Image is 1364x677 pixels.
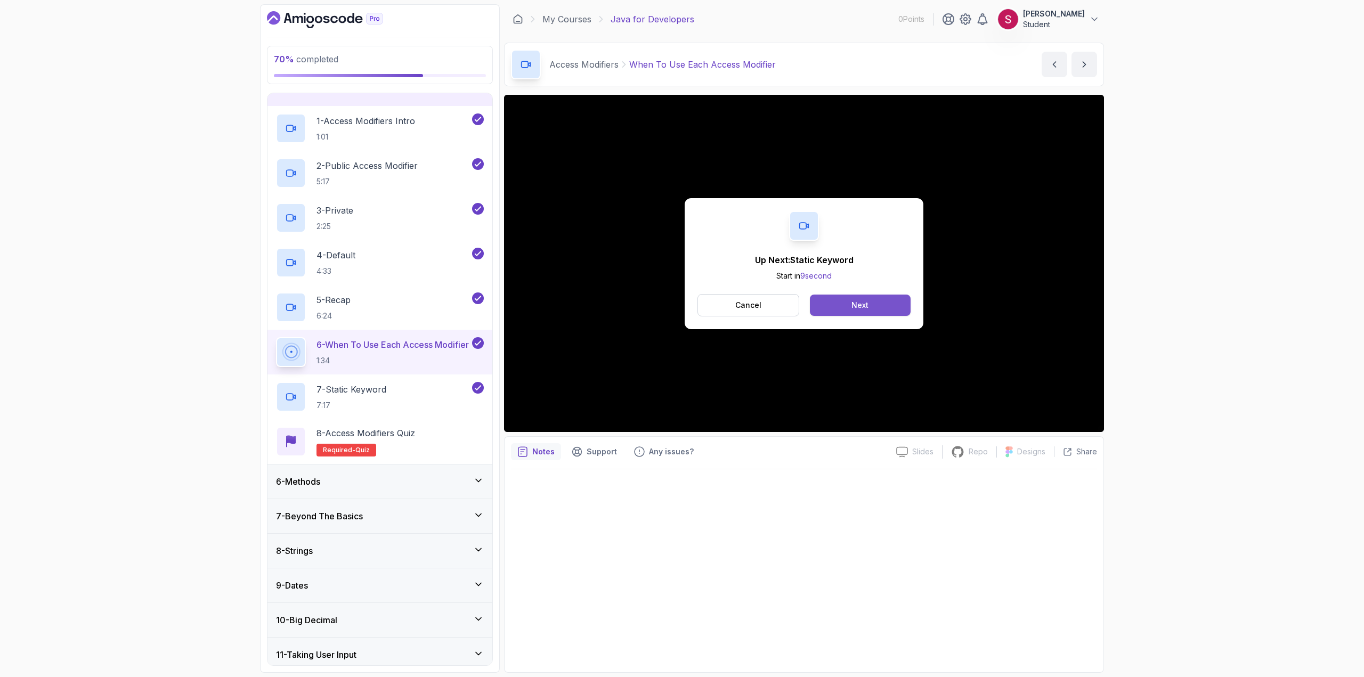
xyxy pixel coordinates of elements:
[276,614,337,626] h3: 10 - Big Decimal
[276,203,484,233] button: 3-Private2:25
[1023,19,1085,30] p: Student
[316,159,418,172] p: 2 - Public Access Modifier
[1054,446,1097,457] button: Share
[276,248,484,278] button: 4-Default4:33
[542,13,591,26] a: My Courses
[267,568,492,602] button: 9-Dates
[998,9,1018,29] img: user profile image
[316,115,415,127] p: 1 - Access Modifiers Intro
[316,311,351,321] p: 6:24
[316,355,469,366] p: 1:34
[969,446,988,457] p: Repo
[316,249,355,262] p: 4 - Default
[274,54,338,64] span: completed
[267,464,492,499] button: 6-Methods
[276,544,313,557] h3: 8 - Strings
[276,510,363,523] h3: 7 - Beyond The Basics
[997,9,1100,30] button: user profile image[PERSON_NAME]Student
[267,499,492,533] button: 7-Beyond The Basics
[316,132,415,142] p: 1:01
[276,382,484,412] button: 7-Static Keyword7:17
[628,443,700,460] button: Feedback button
[629,58,776,71] p: When To Use Each Access Modifier
[755,271,854,281] p: Start in
[276,475,320,488] h3: 6 - Methods
[276,427,484,456] button: 8-Access Modifiers QuizRequired-quiz
[1042,52,1067,77] button: previous content
[697,294,799,316] button: Cancel
[276,292,484,322] button: 5-Recap6:24
[1076,446,1097,457] p: Share
[611,13,694,26] p: Java for Developers
[1023,9,1085,19] p: [PERSON_NAME]
[649,446,694,457] p: Any issues?
[513,14,523,25] a: Dashboard
[810,295,911,316] button: Next
[1071,52,1097,77] button: next content
[274,54,294,64] span: 70 %
[267,534,492,568] button: 8-Strings
[504,95,1104,432] iframe: 6 - When To Use Each Access Modifier
[267,638,492,672] button: 11-Taking User Input
[800,271,832,280] span: 9 second
[316,427,415,439] p: 8 - Access Modifiers Quiz
[276,648,356,661] h3: 11 - Taking User Input
[276,158,484,188] button: 2-Public Access Modifier5:17
[267,11,408,28] a: Dashboard
[851,300,868,311] div: Next
[316,266,355,276] p: 4:33
[323,446,355,454] span: Required-
[532,446,555,457] p: Notes
[316,221,353,232] p: 2:25
[355,446,370,454] span: quiz
[565,443,623,460] button: Support button
[755,254,854,266] p: Up Next: Static Keyword
[267,603,492,637] button: 10-Big Decimal
[549,58,619,71] p: Access Modifiers
[898,14,924,25] p: 0 Points
[1017,446,1045,457] p: Designs
[316,400,386,411] p: 7:17
[316,204,353,217] p: 3 - Private
[316,176,418,187] p: 5:17
[316,293,351,306] p: 5 - Recap
[316,383,386,396] p: 7 - Static Keyword
[276,113,484,143] button: 1-Access Modifiers Intro1:01
[276,337,484,367] button: 6-When To Use Each Access Modifier1:34
[316,338,469,351] p: 6 - When To Use Each Access Modifier
[587,446,617,457] p: Support
[735,300,761,311] p: Cancel
[511,443,561,460] button: notes button
[912,446,933,457] p: Slides
[276,579,308,592] h3: 9 - Dates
